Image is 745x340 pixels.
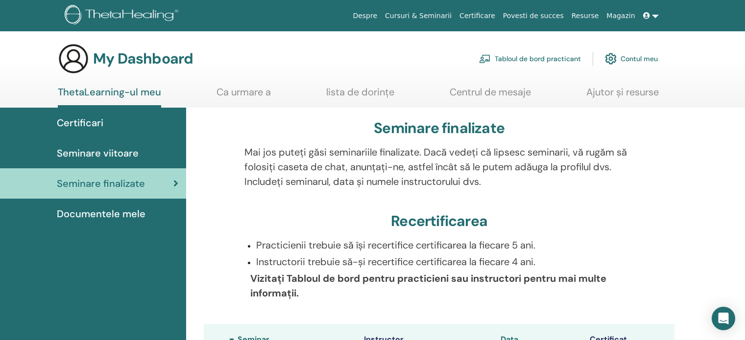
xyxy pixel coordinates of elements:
[57,146,139,160] span: Seminare viitoare
[244,145,634,189] p: Mai jos puteți găsi seminariile finalizate. Dacă vedeți că lipsesc seminarii, vă rugăm să folosiț...
[374,119,505,137] h3: Seminare finalizate
[381,7,456,25] a: Cursuri & Seminarii
[326,86,394,105] a: lista de dorințe
[58,43,89,74] img: generic-user-icon.jpg
[250,272,606,299] b: Vizitați Tabloul de bord pentru practicieni sau instructori pentru mai multe informații.
[456,7,499,25] a: Certificare
[450,86,531,105] a: Centrul de mesaje
[602,7,639,25] a: Magazin
[256,238,634,252] p: Practicienii trebuie să își recertifice certificarea la fiecare 5 ani.
[391,212,487,230] h3: Recertificarea
[499,7,568,25] a: Povesti de succes
[586,86,659,105] a: Ajutor și resurse
[93,50,193,68] h3: My Dashboard
[65,5,182,27] img: logo.png
[479,54,491,63] img: chalkboard-teacher.svg
[57,176,145,191] span: Seminare finalizate
[256,254,634,269] p: Instructorii trebuie să-și recertifice certificarea la fiecare 4 ani.
[605,50,617,67] img: cog.svg
[349,7,381,25] a: Despre
[605,48,658,69] a: Contul meu
[568,7,603,25] a: Resurse
[712,307,735,330] div: Open Intercom Messenger
[57,115,103,130] span: Certificari
[57,206,145,221] span: Documentele mele
[58,86,161,108] a: ThetaLearning-ul meu
[479,48,581,69] a: Tabloul de bord practicant
[216,86,271,105] a: Ca urmare a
